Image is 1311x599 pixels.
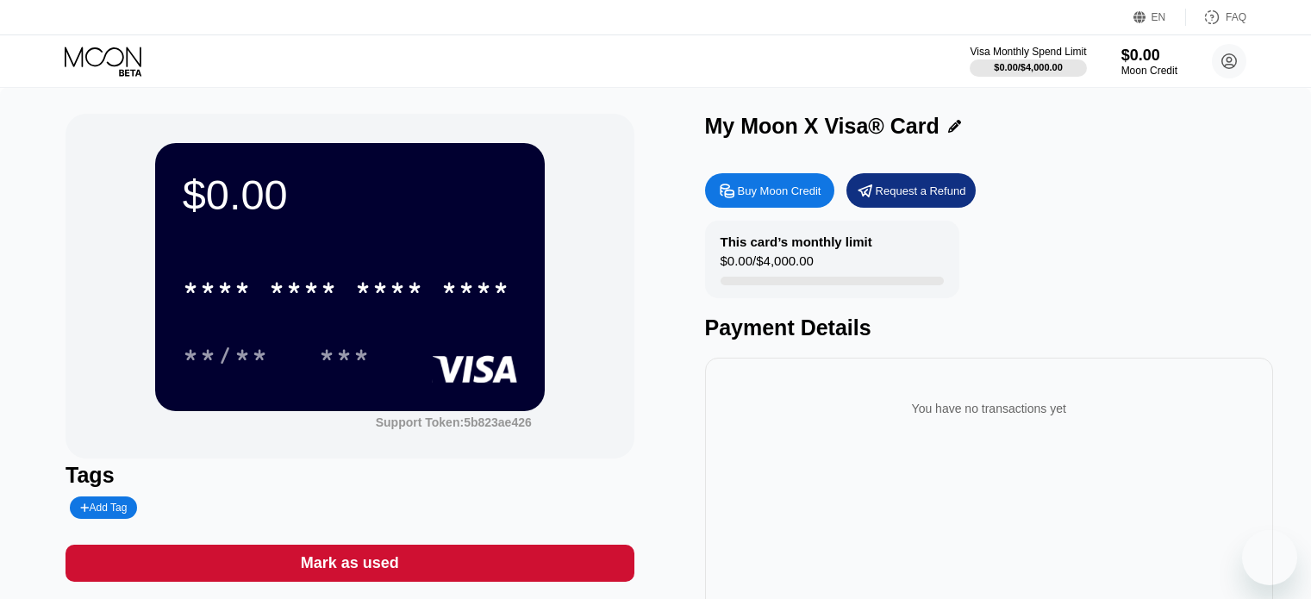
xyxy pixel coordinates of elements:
div: $0.00 [1121,47,1177,65]
iframe: زر إطلاق نافذة المراسلة [1242,530,1297,585]
div: Support Token:5b823ae426 [376,415,532,429]
div: $0.00 / $4,000.00 [721,253,814,277]
div: Visa Monthly Spend Limit$0.00/$4,000.00 [970,46,1086,77]
div: Moon Credit [1121,65,1177,77]
div: Buy Moon Credit [705,173,834,208]
div: Mark as used [66,545,634,582]
div: This card’s monthly limit [721,234,872,249]
div: Tags [66,463,634,488]
div: You have no transactions yet [719,384,1259,433]
div: Buy Moon Credit [738,184,821,198]
div: FAQ [1186,9,1246,26]
div: $0.00Moon Credit [1121,47,1177,77]
div: Mark as used [301,553,399,573]
div: Support Token: 5b823ae426 [376,415,532,429]
div: EN [1152,11,1166,23]
div: Visa Monthly Spend Limit [970,46,1086,58]
div: Payment Details [705,315,1273,340]
div: Request a Refund [846,173,976,208]
div: Add Tag [70,496,137,519]
div: FAQ [1226,11,1246,23]
div: Add Tag [80,502,127,514]
div: My Moon X Visa® Card [705,114,940,139]
div: $0.00 / $4,000.00 [994,62,1063,72]
div: $0.00 [183,171,517,219]
div: Request a Refund [876,184,966,198]
div: EN [1133,9,1186,26]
